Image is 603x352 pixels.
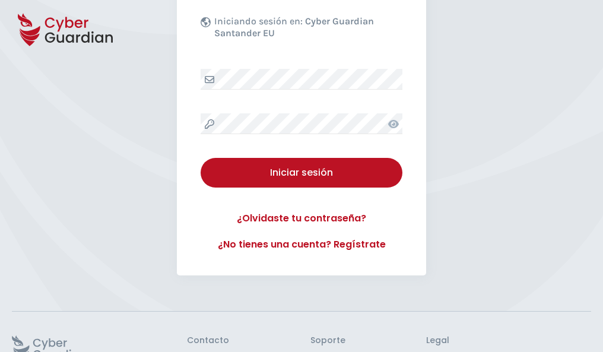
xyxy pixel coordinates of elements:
a: ¿No tienes una cuenta? Regístrate [201,237,402,252]
h3: Legal [426,335,591,346]
button: Iniciar sesión [201,158,402,188]
h3: Soporte [310,335,345,346]
a: ¿Olvidaste tu contraseña? [201,211,402,226]
div: Iniciar sesión [210,166,393,180]
h3: Contacto [187,335,229,346]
